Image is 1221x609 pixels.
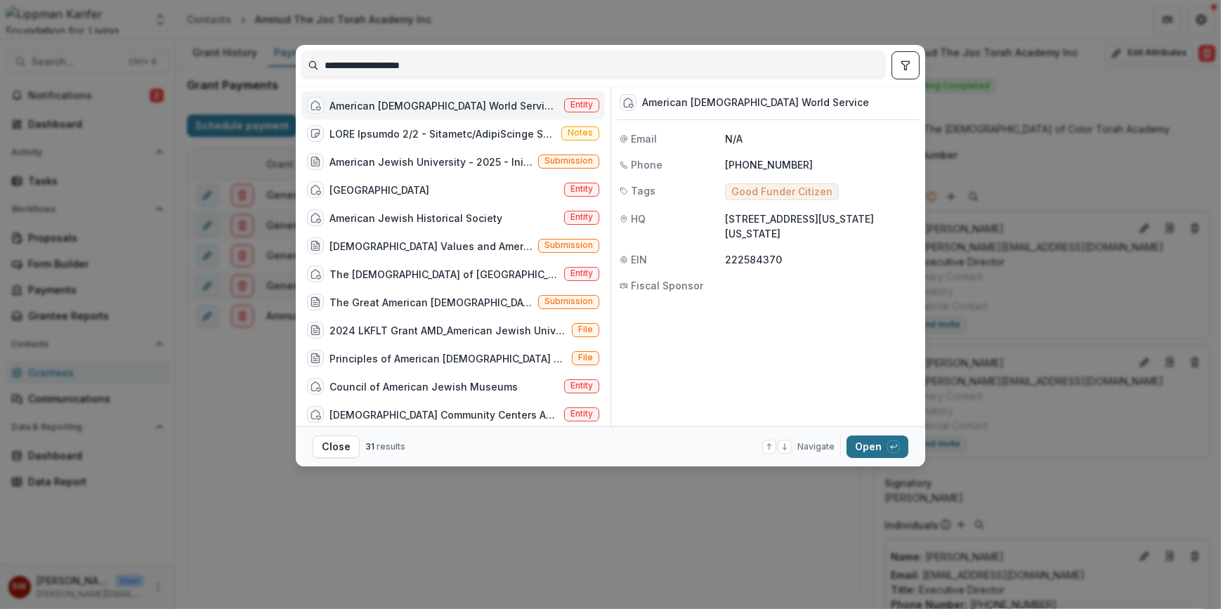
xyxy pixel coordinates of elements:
[365,441,374,452] span: 31
[544,296,593,306] span: Submission
[329,295,533,310] div: The Great American [DEMOGRAPHIC_DATA] Civics Project - 21130833
[797,440,835,453] span: Navigate
[377,441,405,452] span: results
[329,126,556,141] div: LORE Ipsumdo 2/2 - Sitametc/AdipiScinge Seddoe - temporincidIduntu Labore - e/ Dolor Magnaal - en...
[578,353,593,362] span: File
[329,267,559,282] div: The [DEMOGRAPHIC_DATA] of [GEOGRAPHIC_DATA]
[570,268,593,278] span: Entity
[725,131,917,146] p: N/A
[329,211,502,225] div: American Jewish Historical Society
[568,128,593,138] span: Notes
[329,323,566,338] div: 2024 LKFLT Grant AMD_American Jewish University.docx.pdf
[631,278,703,293] span: Fiscal Sponsor
[631,183,655,198] span: Tags
[570,100,593,110] span: Entity
[631,211,646,226] span: HQ
[329,351,566,366] div: Principles of American [DEMOGRAPHIC_DATA] Civics.pdf
[329,155,533,169] div: American Jewish University - 2025 - Initial 2025 Exploration Mtg (This form is to log the notes a...
[570,409,593,419] span: Entity
[642,97,869,109] div: American [DEMOGRAPHIC_DATA] World Service
[725,252,917,267] p: 222584370
[570,184,593,194] span: Entity
[329,239,533,254] div: [DEMOGRAPHIC_DATA] Values and American Democracy
[544,240,593,250] span: Submission
[544,156,593,166] span: Submission
[329,379,518,394] div: Council of American Jewish Museums
[329,183,429,197] div: [GEOGRAPHIC_DATA]
[631,157,662,172] span: Phone
[847,436,908,458] button: Open
[570,212,593,222] span: Entity
[725,211,917,241] p: [STREET_ADDRESS][US_STATE][US_STATE]
[731,186,832,198] span: Good Funder Citizen
[313,436,360,458] button: Close
[631,252,647,267] span: EIN
[329,407,559,422] div: [DEMOGRAPHIC_DATA] Community Centers Assoc of [GEOGRAPHIC_DATA]
[725,157,917,172] p: [PHONE_NUMBER]
[631,131,657,146] span: Email
[329,98,559,113] div: American [DEMOGRAPHIC_DATA] World Service, Inc.
[570,381,593,391] span: Entity
[578,325,593,334] span: File
[892,51,920,79] button: toggle filters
